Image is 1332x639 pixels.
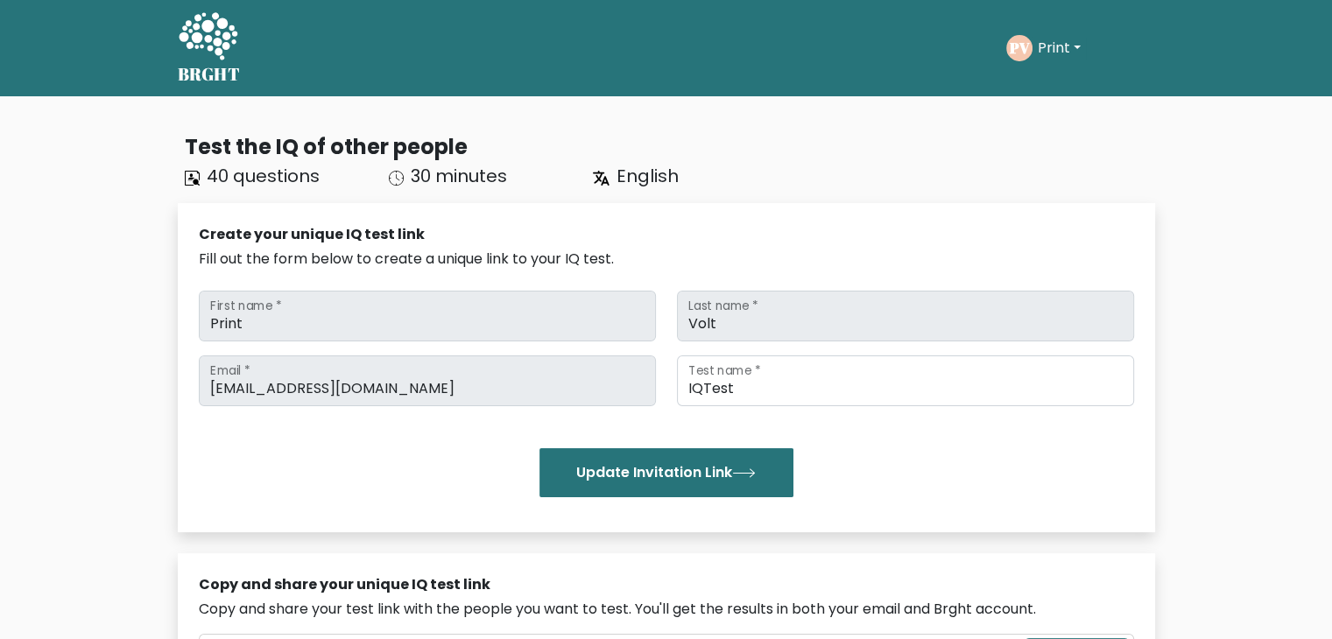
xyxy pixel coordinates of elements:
span: 40 questions [207,164,320,188]
span: English [617,164,679,188]
input: First name [199,291,656,341]
input: Last name [677,291,1134,341]
div: Copy and share your test link with the people you want to test. You'll get the results in both yo... [199,599,1134,620]
button: Update Invitation Link [539,448,793,497]
div: Test the IQ of other people [185,131,1155,163]
span: 30 minutes [411,164,507,188]
div: Create your unique IQ test link [199,224,1134,245]
div: Fill out the form below to create a unique link to your IQ test. [199,249,1134,270]
text: PV [1008,38,1029,58]
h5: BRGHT [178,64,241,85]
div: Copy and share your unique IQ test link [199,574,1134,595]
a: BRGHT [178,7,241,89]
input: Email [199,355,656,406]
input: Test name [677,355,1134,406]
button: Print [1032,37,1086,60]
